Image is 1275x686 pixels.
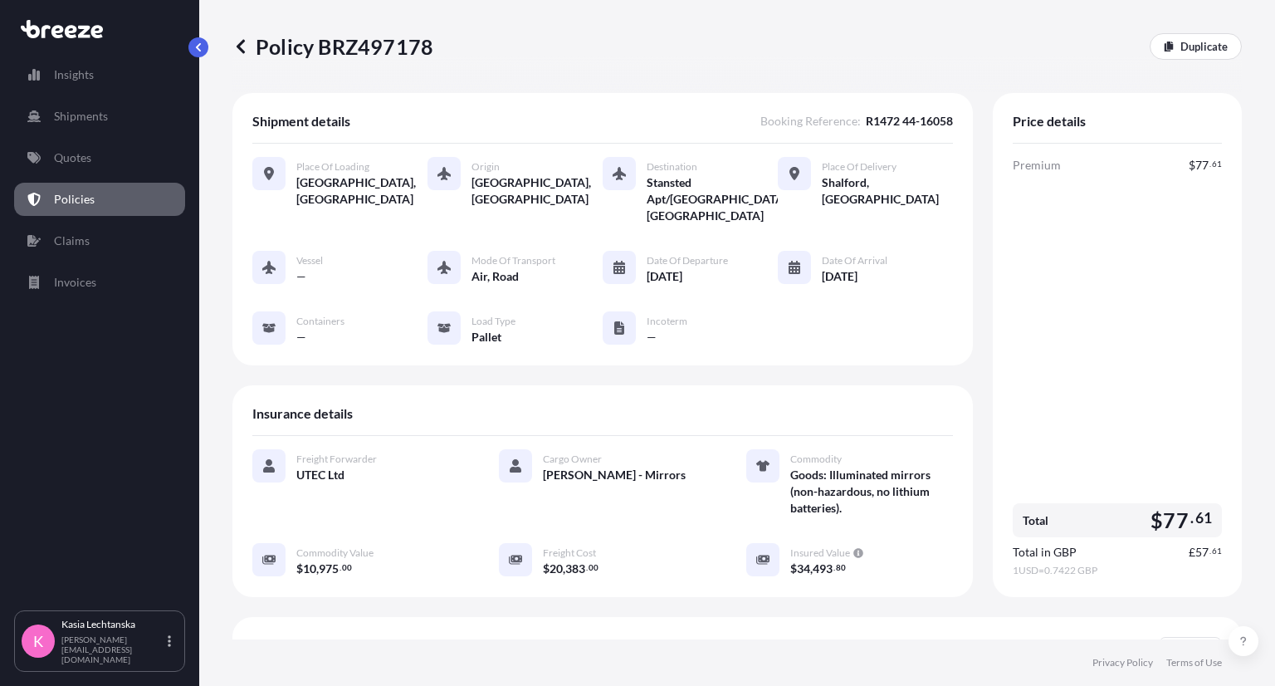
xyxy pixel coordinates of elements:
[1023,512,1048,529] span: Total
[319,563,339,575] span: 975
[822,268,857,285] span: [DATE]
[810,563,813,575] span: ,
[589,565,598,571] span: 00
[1092,656,1153,669] a: Privacy Policy
[1209,548,1211,554] span: .
[1150,33,1242,60] a: Duplicate
[647,268,682,285] span: [DATE]
[1163,510,1188,531] span: 77
[303,563,316,575] span: 10
[14,224,185,257] a: Claims
[14,141,185,174] a: Quotes
[1013,157,1061,174] span: Premium
[14,58,185,91] a: Insights
[563,563,565,575] span: ,
[543,563,550,575] span: $
[54,108,108,125] p: Shipments
[822,160,896,174] span: Place of Delivery
[647,315,687,328] span: Incoterm
[586,565,588,571] span: .
[760,113,861,130] span: Booking Reference :
[797,563,810,575] span: 34
[790,563,797,575] span: $
[316,563,319,575] span: ,
[1209,161,1211,167] span: .
[1195,513,1212,523] span: 61
[471,160,500,174] span: Origin
[252,405,353,422] span: Insurance details
[54,274,96,291] p: Invoices
[296,329,306,345] span: —
[1189,159,1195,171] span: $
[1190,513,1194,523] span: .
[296,315,344,328] span: Containers
[647,160,697,174] span: Destination
[296,467,344,483] span: UTEC Ltd
[33,633,43,649] span: K
[54,191,95,208] p: Policies
[836,565,846,571] span: 80
[1195,546,1209,558] span: 57
[1212,548,1222,554] span: 61
[1013,564,1222,577] span: 1 USD = 0.7422 GBP
[543,467,686,483] span: [PERSON_NAME] - Mirrors
[471,268,519,285] span: Air, Road
[296,563,303,575] span: $
[790,467,953,517] span: Goods: Illuminated mirrors (non-hazardous, no lithium batteries).
[1189,546,1195,558] span: £
[1150,510,1163,531] span: $
[14,183,185,216] a: Policies
[54,233,90,249] p: Claims
[647,254,728,267] span: Date of Departure
[647,174,778,224] span: Stansted Apt/[GEOGRAPHIC_DATA], [GEOGRAPHIC_DATA]
[1013,544,1077,561] span: Total in GBP
[833,565,835,571] span: .
[471,174,603,208] span: [GEOGRAPHIC_DATA], [GEOGRAPHIC_DATA]
[1013,113,1086,130] span: Price details
[54,149,91,166] p: Quotes
[1180,38,1228,55] p: Duplicate
[550,563,563,575] span: 20
[543,453,602,466] span: Cargo Owner
[471,254,555,267] span: Mode of Transport
[790,453,842,466] span: Commodity
[296,268,306,285] span: —
[296,546,374,560] span: Commodity Value
[342,565,352,571] span: 00
[1166,656,1222,669] a: Terms of Use
[252,113,350,130] span: Shipment details
[471,329,501,345] span: Pallet
[296,160,369,174] span: Place of Loading
[565,563,585,575] span: 383
[822,254,887,267] span: Date of Arrival
[647,329,657,345] span: —
[232,33,433,60] p: Policy BRZ497178
[790,546,850,560] span: Insured Value
[543,546,596,560] span: Freight Cost
[61,635,164,664] p: [PERSON_NAME][EMAIL_ADDRESS][DOMAIN_NAME]
[61,618,164,631] p: Kasia Lechtanska
[14,100,185,133] a: Shipments
[296,174,427,208] span: [GEOGRAPHIC_DATA], [GEOGRAPHIC_DATA]
[340,565,341,571] span: .
[1212,161,1222,167] span: 61
[471,315,515,328] span: Load Type
[54,66,94,83] p: Insights
[296,254,323,267] span: Vessel
[1195,159,1209,171] span: 77
[296,453,377,466] span: Freight Forwarder
[866,113,953,130] span: R1472 44-16058
[813,563,833,575] span: 493
[822,174,953,208] span: Shalford, [GEOGRAPHIC_DATA]
[14,266,185,299] a: Invoices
